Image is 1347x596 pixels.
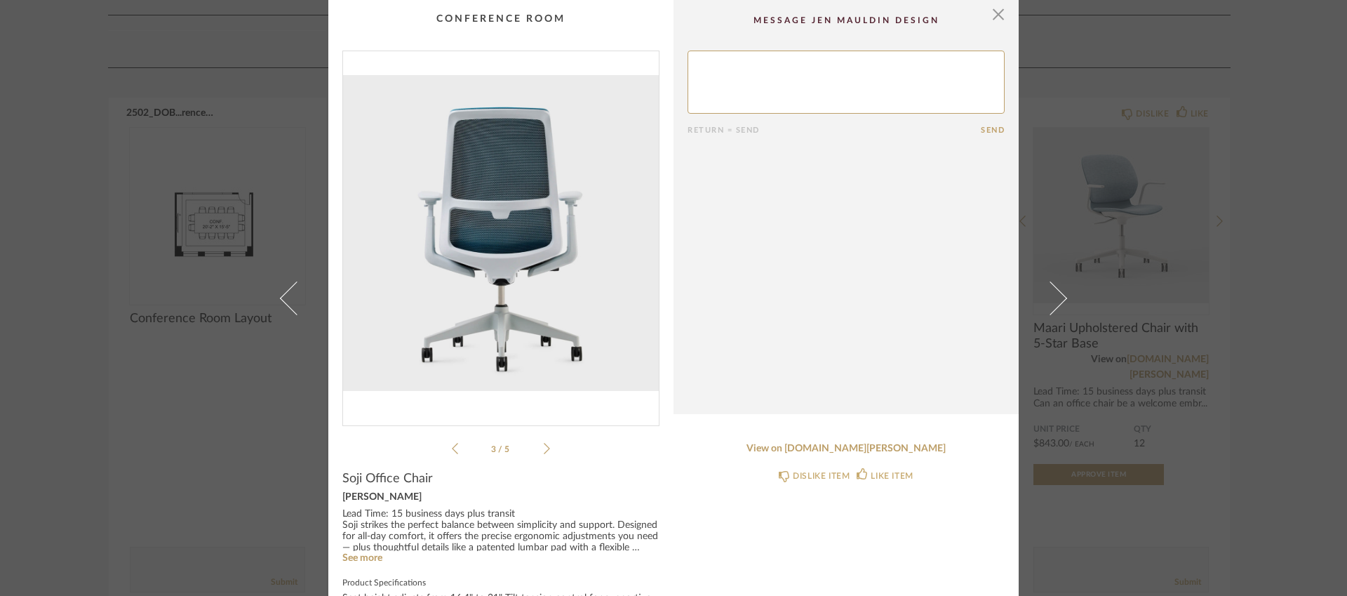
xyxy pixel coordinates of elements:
div: DISLIKE ITEM [793,469,850,483]
label: Product Specifications [342,576,659,588]
a: See more [342,553,382,563]
div: [PERSON_NAME] [342,492,659,503]
div: LIKE ITEM [871,469,913,483]
button: Send [981,126,1005,135]
span: 3 [491,445,498,453]
span: 5 [504,445,511,453]
div: 2 [343,51,659,414]
div: Return = Send [688,126,981,135]
div: Lead Time: 15 business days plus transit Soji strikes the perfect balance between simplicity and ... [342,509,659,554]
span: Soji Office Chair [342,471,433,486]
a: View on [DOMAIN_NAME][PERSON_NAME] [688,443,1005,455]
img: 94d7ff58-584e-47fb-98e3-a1a4ff478f73_1000x1000.jpg [343,51,659,414]
span: / [498,445,504,453]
